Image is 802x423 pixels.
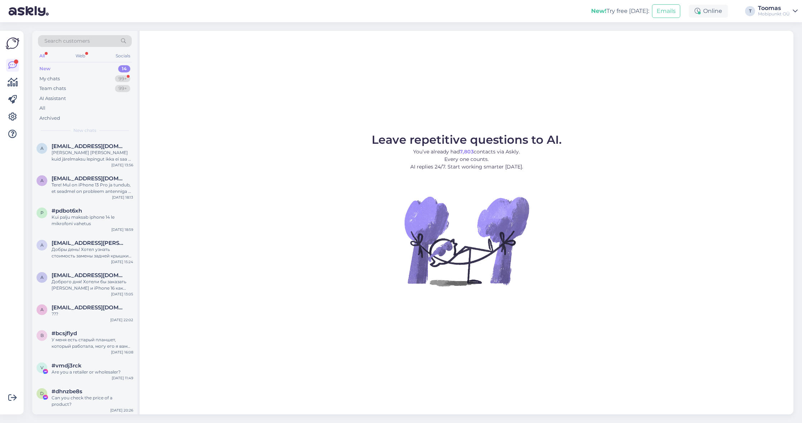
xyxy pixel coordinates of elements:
[52,369,133,375] div: Are you a retailer or wholesaler?
[40,178,44,183] span: a
[40,391,44,396] span: d
[52,246,133,259] div: Добры день! Хотел узнать стоимость замены задней крышки на IPhone 15 Pro (разбита вся крышка вклю...
[40,146,44,151] span: a
[758,5,790,11] div: Toomas
[40,275,44,280] span: a
[39,85,66,92] div: Team chats
[39,95,66,102] div: AI Assistant
[111,291,133,297] div: [DATE] 13:05
[40,307,44,312] span: a
[114,51,132,61] div: Socials
[52,279,133,291] div: Доброго дня! Хотели бы заказать [PERSON_NAME] и iPhone 16 как юридическое лицо, куда можно обрати...
[52,272,126,279] span: a.popova@blak-it.com
[111,162,133,168] div: [DATE] 13:56
[745,6,755,16] div: T
[52,330,77,337] span: #bcsjflyd
[52,143,126,149] span: aasa.kriisa@mail.ee
[110,408,133,413] div: [DATE] 20:26
[74,51,87,61] div: Web
[372,133,562,147] span: Leave repetitive questions to AI.
[52,362,82,369] span: #vmdj3rck
[52,388,82,395] span: #dhnzbe8s
[115,85,130,92] div: 99+
[758,5,798,17] a: ToomasMobipunkt OÜ
[112,195,133,200] div: [DATE] 18:13
[52,214,133,227] div: Kui palju maksab iphone 14 le mikrofoni vahetus
[460,148,474,155] b: 7,803
[110,317,133,323] div: [DATE] 22:02
[111,227,133,232] div: [DATE] 18:59
[39,115,60,122] div: Archived
[111,259,133,265] div: [DATE] 15:24
[52,208,82,214] span: #pdbot6xh
[40,365,43,370] span: v
[40,333,44,338] span: b
[6,37,19,50] img: Askly Logo
[689,5,728,18] div: Online
[115,75,130,82] div: 99+
[52,182,133,195] div: Tere! Mul on iPhone 13 Pro ja tundub, et seadmel on probleem antenniga — mobiilne internet ei töö...
[44,37,90,45] span: Search customers
[758,11,790,17] div: Mobipunkt OÜ
[52,311,133,317] div: ???
[39,75,60,82] div: My chats
[39,105,45,112] div: All
[372,148,562,171] p: You’ve already had contacts via Askly. Every one counts. AI replies 24/7. Start working smarter [...
[652,4,680,18] button: Emails
[52,149,133,162] div: [PERSON_NAME] [PERSON_NAME] kuid järelmaksu lepingut ikka ei saa et allkirjastada
[39,65,50,72] div: New
[52,240,126,246] span: alexei.katsman@gmail.com
[40,210,44,215] span: p
[52,337,133,350] div: У меня есть старый планшет, который работала, могу его я вам сдать и получить другой планшет со с...
[73,127,96,134] span: New chats
[112,375,133,381] div: [DATE] 11:49
[591,8,607,14] b: New!
[111,350,133,355] div: [DATE] 16:08
[52,395,133,408] div: Can you check the price of a product?
[40,242,44,248] span: a
[52,175,126,182] span: akuznetsova347@gmail.com
[402,176,531,305] img: No Chat active
[118,65,130,72] div: 14
[52,304,126,311] span: andreimaleva@gmail.com
[38,51,46,61] div: All
[591,7,649,15] div: Try free [DATE]:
